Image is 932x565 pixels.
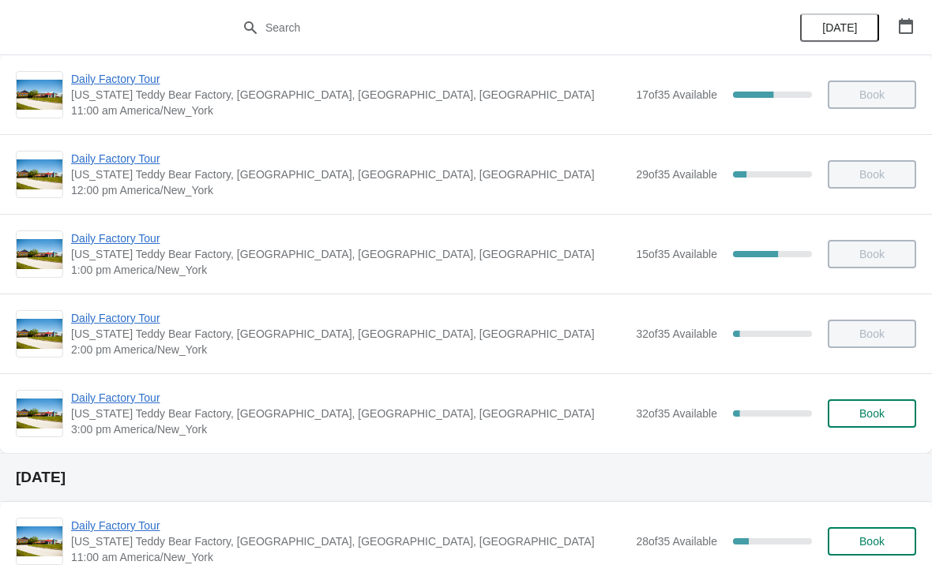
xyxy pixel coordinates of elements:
img: Daily Factory Tour | Vermont Teddy Bear Factory, Shelburne Road, Shelburne, VT, USA | 1:00 pm Ame... [17,239,62,270]
input: Search [265,13,699,42]
span: 3:00 pm America/New_York [71,421,628,437]
span: Daily Factory Tour [71,230,628,246]
span: 11:00 am America/New_York [71,549,628,565]
span: 29 of 35 Available [636,168,717,181]
span: 15 of 35 Available [636,248,717,260]
img: Daily Factory Tour | Vermont Teddy Bear Factory, Shelburne Road, Shelburne, VT, USA | 11:00 am Am... [17,80,62,110]
span: [US_STATE] Teddy Bear Factory, [GEOGRAPHIC_DATA], [GEOGRAPHIC_DATA], [GEOGRAPHIC_DATA] [71,326,628,342]
h2: [DATE] [16,470,916,485]
span: Daily Factory Tour [71,310,628,326]
span: [US_STATE] Teddy Bear Factory, [GEOGRAPHIC_DATA], [GEOGRAPHIC_DATA], [GEOGRAPHIC_DATA] [71,406,628,421]
span: [US_STATE] Teddy Bear Factory, [GEOGRAPHIC_DATA], [GEOGRAPHIC_DATA], [GEOGRAPHIC_DATA] [71,246,628,262]
span: Daily Factory Tour [71,151,628,167]
button: Book [828,399,916,428]
button: Book [828,527,916,556]
span: 32 of 35 Available [636,327,717,340]
span: 12:00 pm America/New_York [71,182,628,198]
span: Daily Factory Tour [71,390,628,406]
img: Daily Factory Tour | Vermont Teddy Bear Factory, Shelburne Road, Shelburne, VT, USA | 2:00 pm Ame... [17,319,62,350]
span: Book [859,407,885,420]
span: Book [859,535,885,548]
span: Daily Factory Tour [71,518,628,533]
span: Daily Factory Tour [71,71,628,87]
span: [US_STATE] Teddy Bear Factory, [GEOGRAPHIC_DATA], [GEOGRAPHIC_DATA], [GEOGRAPHIC_DATA] [71,167,628,182]
img: Daily Factory Tour | Vermont Teddy Bear Factory, Shelburne Road, Shelburne, VT, USA | 12:00 pm Am... [17,159,62,190]
span: 32 of 35 Available [636,407,717,420]
span: 2:00 pm America/New_York [71,342,628,357]
span: 1:00 pm America/New_York [71,262,628,278]
span: [US_STATE] Teddy Bear Factory, [GEOGRAPHIC_DATA], [GEOGRAPHIC_DATA], [GEOGRAPHIC_DATA] [71,87,628,103]
span: [US_STATE] Teddy Bear Factory, [GEOGRAPHIC_DATA], [GEOGRAPHIC_DATA], [GEOGRAPHIC_DATA] [71,533,628,549]
span: [DATE] [822,21,857,34]
img: Daily Factory Tour | Vermont Teddy Bear Factory, Shelburne Road, Shelburne, VT, USA | 11:00 am Am... [17,526,62,557]
span: 28 of 35 Available [636,535,717,548]
span: 11:00 am America/New_York [71,103,628,118]
button: [DATE] [800,13,879,42]
span: 17 of 35 Available [636,88,717,101]
img: Daily Factory Tour | Vermont Teddy Bear Factory, Shelburne Road, Shelburne, VT, USA | 3:00 pm Ame... [17,398,62,429]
